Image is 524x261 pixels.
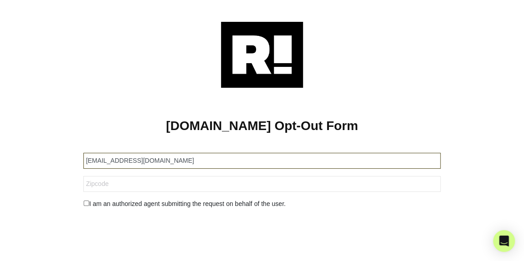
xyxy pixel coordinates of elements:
[221,22,303,88] img: Retention.com
[493,230,515,252] div: Open Intercom Messenger
[83,153,441,169] input: Email Address
[83,176,441,192] input: Zipcode
[193,216,331,251] iframe: reCAPTCHA
[77,199,448,209] div: I am an authorized agent submitting the request on behalf of the user.
[14,118,510,134] h1: [DOMAIN_NAME] Opt-Out Form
